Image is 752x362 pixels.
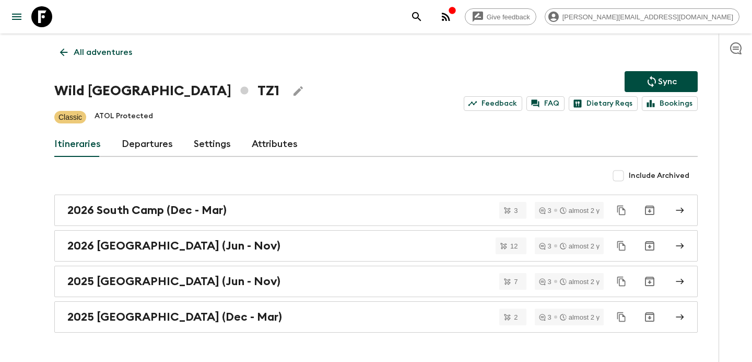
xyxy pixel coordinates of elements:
h1: Wild [GEOGRAPHIC_DATA] TZ1 [54,81,279,101]
a: Dietary Reqs [569,96,638,111]
span: 7 [508,278,524,285]
button: Archive [639,200,660,221]
span: 12 [504,243,524,250]
button: Duplicate [612,236,631,255]
div: 3 [539,314,551,321]
a: Settings [194,132,231,157]
span: [PERSON_NAME][EMAIL_ADDRESS][DOMAIN_NAME] [557,13,739,21]
div: 3 [539,278,551,285]
a: Feedback [464,96,522,111]
button: Archive [639,307,660,327]
p: Sync [658,75,677,88]
div: almost 2 y [560,207,600,214]
p: All adventures [74,46,132,59]
h2: 2025 [GEOGRAPHIC_DATA] (Dec - Mar) [67,310,282,324]
span: Give feedback [481,13,536,21]
div: almost 2 y [560,243,600,250]
a: FAQ [526,96,565,111]
h2: 2026 South Camp (Dec - Mar) [67,203,227,217]
button: Edit Adventure Title [288,81,309,101]
div: almost 2 y [560,314,600,321]
a: Attributes [252,132,298,157]
div: 3 [539,243,551,250]
button: Sync adventure departures to the booking engine [625,71,698,92]
a: 2026 South Camp (Dec - Mar) [54,195,698,226]
p: Classic [58,112,82,122]
div: [PERSON_NAME][EMAIL_ADDRESS][DOMAIN_NAME] [545,8,739,25]
a: 2025 [GEOGRAPHIC_DATA] (Jun - Nov) [54,266,698,297]
button: search adventures [406,6,427,27]
button: Archive [639,271,660,292]
div: almost 2 y [560,278,600,285]
a: Give feedback [465,8,536,25]
span: Include Archived [629,171,689,181]
h2: 2025 [GEOGRAPHIC_DATA] (Jun - Nov) [67,275,280,288]
a: 2025 [GEOGRAPHIC_DATA] (Dec - Mar) [54,301,698,333]
h2: 2026 [GEOGRAPHIC_DATA] (Jun - Nov) [67,239,280,253]
span: 3 [508,207,524,214]
p: ATOL Protected [95,111,153,123]
span: 2 [508,314,524,321]
a: Bookings [642,96,698,111]
a: All adventures [54,42,138,63]
a: Itineraries [54,132,101,157]
a: 2026 [GEOGRAPHIC_DATA] (Jun - Nov) [54,230,698,262]
button: Duplicate [612,308,631,326]
div: 3 [539,207,551,214]
button: menu [6,6,27,27]
button: Duplicate [612,272,631,291]
a: Departures [122,132,173,157]
button: Duplicate [612,201,631,220]
button: Archive [639,235,660,256]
